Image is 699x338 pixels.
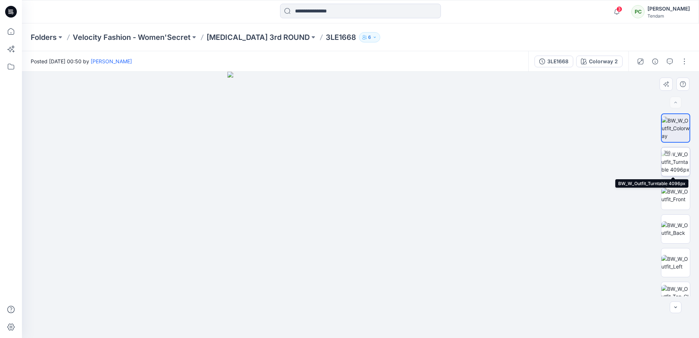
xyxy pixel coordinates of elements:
button: Details [649,56,661,67]
a: Folders [31,32,57,42]
div: Tendam [647,13,690,19]
span: 3 [616,6,622,12]
a: Velocity Fashion - Women'Secret [73,32,190,42]
img: eyJhbGciOiJIUzI1NiIsImtpZCI6IjAiLCJzbHQiOiJzZXMiLCJ0eXAiOiJKV1QifQ.eyJkYXRhIjp7InR5cGUiOiJzdG9yYW... [227,72,494,338]
div: PC [631,5,645,18]
div: 3LE1668 [547,57,568,65]
div: Colorway 2 [589,57,618,65]
span: Posted [DATE] 00:50 by [31,57,132,65]
img: BW_W_Outfit_Top_CloseUp [661,285,690,308]
button: Colorway 2 [576,56,623,67]
img: BW_W_Outfit_Back [661,221,690,237]
button: 6 [359,32,380,42]
a: [PERSON_NAME] [91,58,132,64]
p: 6 [368,33,371,41]
img: BW_W_Outfit_Front [661,188,690,203]
img: BW_W_Outfit_Turntable 4096px [661,150,690,173]
button: 3LE1668 [534,56,573,67]
img: BW_W_Outfit_Left [661,255,690,270]
a: [MEDICAL_DATA] 3rd ROUND [207,32,310,42]
img: BW_W_Outfit_Colorway [662,117,689,140]
div: [PERSON_NAME] [647,4,690,13]
p: 3LE1668 [326,32,356,42]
